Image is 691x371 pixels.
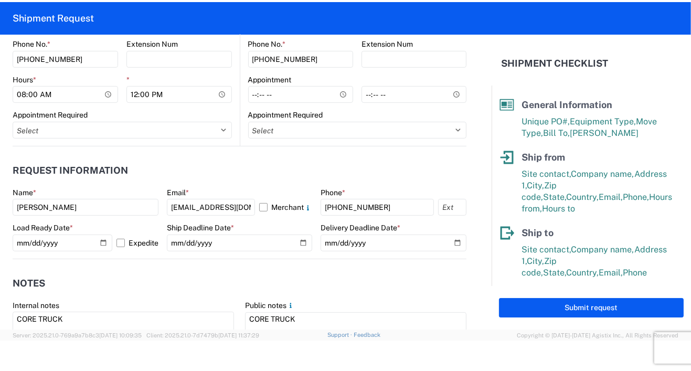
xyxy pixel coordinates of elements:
label: Expedite [116,235,158,251]
h2: Request Information [13,165,128,176]
a: Support [327,332,354,338]
label: Appointment Required [13,110,88,120]
label: Phone No. [13,39,50,49]
a: Feedback [354,332,380,338]
span: Hours to [542,204,575,214]
span: Email, [599,192,623,202]
label: Phone No. [248,39,286,49]
label: Merchant [259,199,312,216]
span: [DATE] 10:09:35 [99,332,142,338]
label: Ship Deadline Date [167,223,234,232]
span: Email, [599,268,623,278]
span: Country, [566,192,599,202]
label: Internal notes [13,301,59,310]
label: Hours [13,75,36,84]
span: State, [543,268,566,278]
span: Ship from [522,152,565,163]
label: Email [167,188,189,197]
label: Load Ready Date [13,223,73,232]
span: Phone, [623,192,649,202]
span: Copyright © [DATE]-[DATE] Agistix Inc., All Rights Reserved [517,331,678,340]
span: State, [543,192,566,202]
label: Public notes [245,301,295,310]
span: Equipment Type, [570,116,636,126]
span: City, [527,181,544,190]
span: Bill To, [543,128,570,138]
label: Appointment Required [248,110,323,120]
span: [PERSON_NAME] [570,128,639,138]
span: Client: 2025.21.0-7d7479b [146,332,259,338]
span: Company name, [571,245,634,255]
span: General Information [522,99,612,110]
span: Server: 2025.21.0-769a9a7b8c3 [13,332,142,338]
span: [DATE] 11:37:29 [218,332,259,338]
label: Appointment [248,75,292,84]
span: Site contact, [522,245,571,255]
span: Site contact, [522,169,571,179]
h2: Shipment Request [13,12,94,25]
input: Ext [438,199,466,216]
span: Company name, [571,169,634,179]
span: City, [527,256,544,266]
label: Name [13,188,36,197]
span: Phone [623,268,647,278]
span: Unique PO#, [522,116,570,126]
label: Extension Num [126,39,178,49]
h2: Notes [13,278,45,289]
h2: Shipment Checklist [501,57,608,70]
span: Country, [566,268,599,278]
span: Ship to [522,227,554,238]
label: Phone [321,188,345,197]
label: Extension Num [362,39,413,49]
button: Submit request [499,298,684,317]
label: Delivery Deadline Date [321,223,400,232]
